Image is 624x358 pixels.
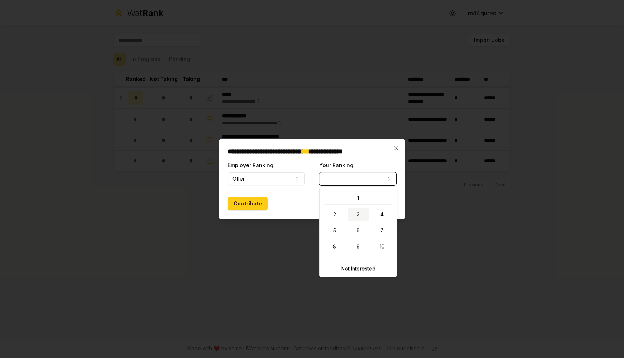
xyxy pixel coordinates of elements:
[357,227,360,234] span: 6
[228,162,273,168] label: Employer Ranking
[380,227,384,234] span: 7
[319,162,353,168] label: Your Ranking
[341,265,375,273] span: Not Interested
[357,243,360,250] span: 9
[357,195,359,202] span: 1
[333,227,336,234] span: 5
[333,211,336,218] span: 2
[357,211,360,218] span: 3
[228,197,268,210] button: Contribute
[333,243,336,250] span: 8
[380,243,385,250] span: 10
[380,211,384,218] span: 4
